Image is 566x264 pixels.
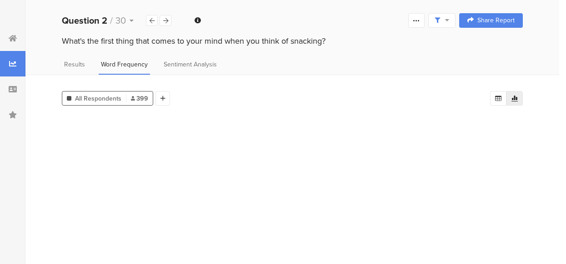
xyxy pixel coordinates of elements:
span: All Respondents [75,94,121,103]
span: 399 [131,94,148,103]
b: Question 2 [62,14,107,27]
span: Word Frequency [101,60,148,69]
div: What's the first thing that comes to your mind when you think of snacking? [62,35,523,47]
span: Sentiment Analysis [164,60,217,69]
span: / [110,14,113,27]
span: Share Report [477,17,515,24]
span: Results [64,60,85,69]
span: 30 [115,14,126,27]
